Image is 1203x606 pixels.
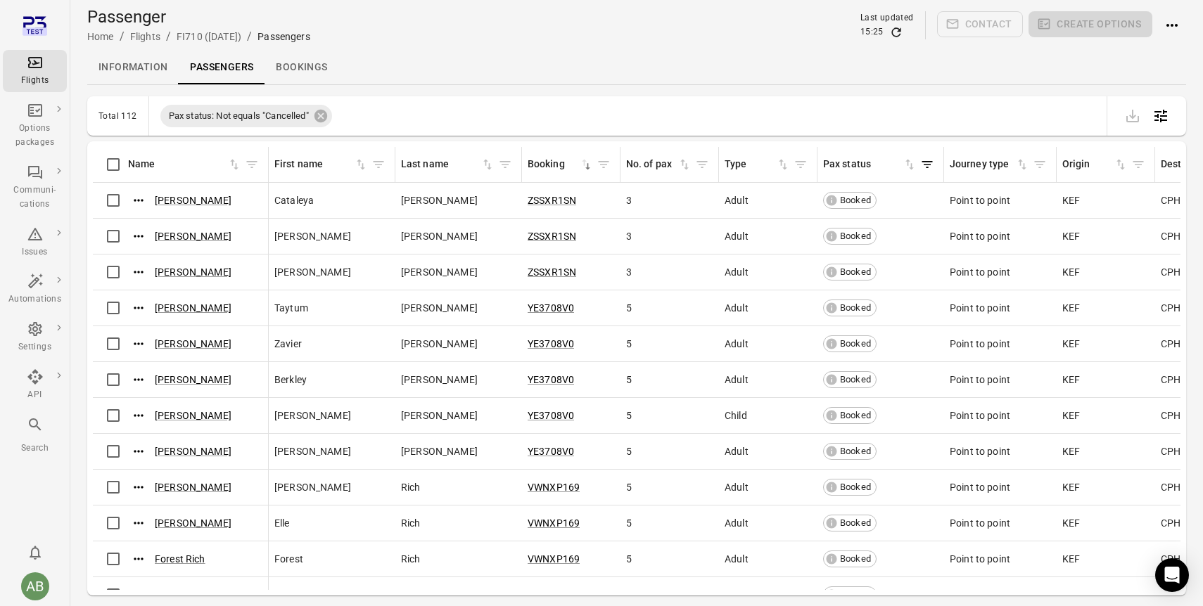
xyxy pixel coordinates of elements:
a: Passengers [179,51,265,84]
div: Sort by first name in ascending order [274,157,368,172]
span: Pax status: Not equals "Cancelled" [160,109,317,123]
span: [PERSON_NAME] [401,444,478,458]
span: Adult [725,552,749,566]
span: Child [725,408,747,423]
div: API [8,388,61,402]
span: 5 [626,373,632,387]
span: 3 [626,193,632,207]
div: Sort by journey type in ascending order [950,157,1029,172]
button: Aslaug Bjarnadottir [15,567,55,606]
div: Communi-cations [8,183,61,212]
span: Point to point [950,516,1010,530]
span: Point to point [950,229,1010,243]
a: [PERSON_NAME] [155,338,231,349]
button: Actions [128,190,149,211]
span: KEF [1062,552,1080,566]
a: [PERSON_NAME] [155,266,231,278]
a: Bookings [265,51,338,84]
a: [PERSON_NAME] [155,482,231,493]
span: 5 [626,588,632,602]
span: Jaden [274,588,303,602]
a: Flights [130,31,160,42]
button: Filter by first name [368,154,389,175]
a: VWNXP169 [528,553,580,565]
span: Filter by booking [593,154,614,175]
span: 5 [626,516,632,530]
span: Forest [274,552,303,566]
span: Adult [725,588,749,602]
nav: Breadcrumbs [87,28,310,45]
a: YE3708V0 [528,302,574,314]
span: [PERSON_NAME] [401,229,478,243]
button: Filter by name [241,154,262,175]
a: Flights [3,50,67,92]
span: Elle [274,516,290,530]
span: Booked [835,517,876,530]
span: 3 [626,265,632,279]
span: [PERSON_NAME] [401,373,478,387]
span: KEF [1062,193,1080,207]
span: [PERSON_NAME] [401,193,478,207]
span: Booked [835,337,876,351]
button: Actions [128,262,149,283]
a: VWNXP169 [528,482,580,493]
a: ZSSXR1SN [528,266,576,278]
div: No. of pax [626,157,677,172]
span: Rich [401,552,421,566]
a: VWNXP169 [528,589,580,600]
span: Please make a selection to create an option package [1029,11,1152,39]
button: Refresh data [889,25,903,39]
span: Filter by type [790,154,811,175]
span: [PERSON_NAME] [274,444,351,458]
a: [PERSON_NAME] [155,446,231,457]
button: Notifications [21,539,49,567]
span: Point to point [950,373,1010,387]
a: VWNXP169 [528,517,580,529]
span: 5 [626,552,632,566]
button: Actions [128,226,149,247]
div: Sort by origin in ascending order [1062,157,1128,172]
span: CPH [1161,265,1180,279]
a: Issues [3,221,67,264]
span: [PERSON_NAME] [401,265,478,279]
a: Options packages [3,98,67,154]
span: Last name [401,157,495,172]
div: Automations [8,292,61,307]
span: Pax status [823,157,917,172]
span: CPH [1161,552,1180,566]
div: Total 112 [98,111,137,121]
button: Actions [128,369,149,390]
a: [PERSON_NAME] [155,302,231,314]
span: [PERSON_NAME] [401,408,478,423]
li: / [166,28,171,45]
div: Pax status: Not equals "Cancelled" [160,105,332,127]
span: KEF [1062,337,1080,351]
span: Point to point [950,480,1010,494]
span: KEF [1062,444,1080,458]
span: Booked [835,302,876,315]
a: API [3,364,67,406]
span: [PERSON_NAME] [274,265,351,279]
span: Point to point [950,265,1010,279]
span: KEF [1062,229,1080,243]
div: Sort by pax status in ascending order [823,157,917,172]
span: CPH [1161,480,1180,494]
span: Booked [835,230,876,243]
span: [PERSON_NAME] [401,301,478,315]
a: ZSSXR1SN [528,195,576,206]
a: Home [87,31,114,42]
span: Adult [725,301,749,315]
span: First name [274,157,368,172]
a: YE3708V0 [528,338,574,349]
div: Pax status [823,157,903,172]
button: Actions [128,297,149,318]
div: Cancel sorting for booking [528,157,593,172]
div: Sort by name in ascending order [128,157,241,172]
span: Name [128,157,241,172]
button: Filter by journey type [1029,154,1050,175]
div: Local navigation [87,51,1186,84]
span: No. of pax [626,157,692,172]
span: Filter by no. of pax [692,154,713,175]
div: Issues [8,245,61,259]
